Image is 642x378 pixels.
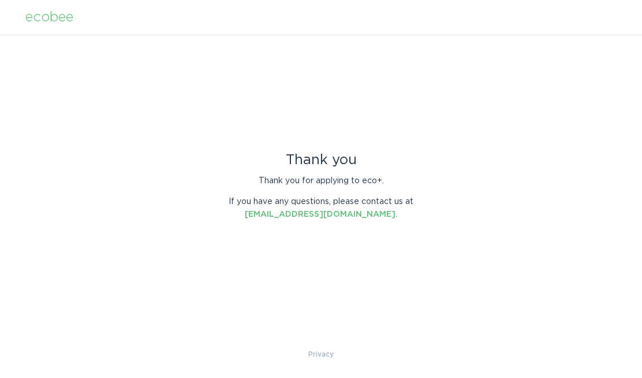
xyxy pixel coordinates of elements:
[220,195,422,221] p: If you have any questions, please contact us at .
[245,210,395,218] a: [EMAIL_ADDRESS][DOMAIN_NAME]
[308,348,334,361] a: Privacy Policy & Terms of Use
[220,175,422,187] p: Thank you for applying to eco+.
[25,11,73,24] div: ecobee
[220,154,422,166] div: Thank you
